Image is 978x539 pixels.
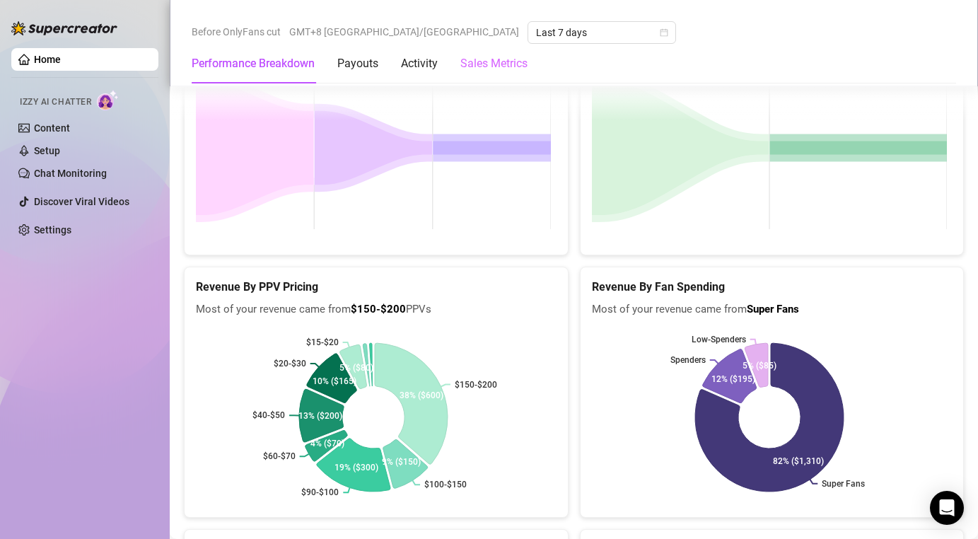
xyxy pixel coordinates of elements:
span: Last 7 days [536,22,668,43]
a: Setup [34,145,60,156]
text: $60-$70 [263,451,296,461]
div: Payouts [337,55,378,72]
a: Content [34,122,70,134]
a: Discover Viral Videos [34,196,129,207]
a: Home [34,54,61,65]
img: AI Chatter [97,90,119,110]
h5: Revenue By PPV Pricing [196,279,557,296]
div: Sales Metrics [460,55,528,72]
b: Super Fans [747,303,799,315]
text: $150-$200 [455,379,497,389]
text: $90-$100 [301,487,339,497]
span: Most of your revenue came from PPVs [196,301,557,318]
span: GMT+8 [GEOGRAPHIC_DATA]/[GEOGRAPHIC_DATA] [289,21,519,42]
text: $20-$30 [274,359,306,369]
a: Chat Monitoring [34,168,107,179]
div: Activity [401,55,438,72]
text: $100-$150 [424,480,467,489]
text: Super Fans [822,479,865,489]
h5: Revenue By Fan Spending [592,279,953,296]
img: logo-BBDzfeDw.svg [11,21,117,35]
div: Open Intercom Messenger [930,491,964,525]
text: Low-Spenders [691,335,745,344]
text: $40-$50 [252,410,285,420]
span: Before OnlyFans cut [192,21,281,42]
span: Most of your revenue came from [592,301,953,318]
text: Spenders [670,355,705,365]
text: $15-$20 [306,337,339,347]
div: Performance Breakdown [192,55,315,72]
span: calendar [660,28,668,37]
span: Izzy AI Chatter [20,95,91,109]
a: Settings [34,224,71,236]
b: $150-$200 [351,303,406,315]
